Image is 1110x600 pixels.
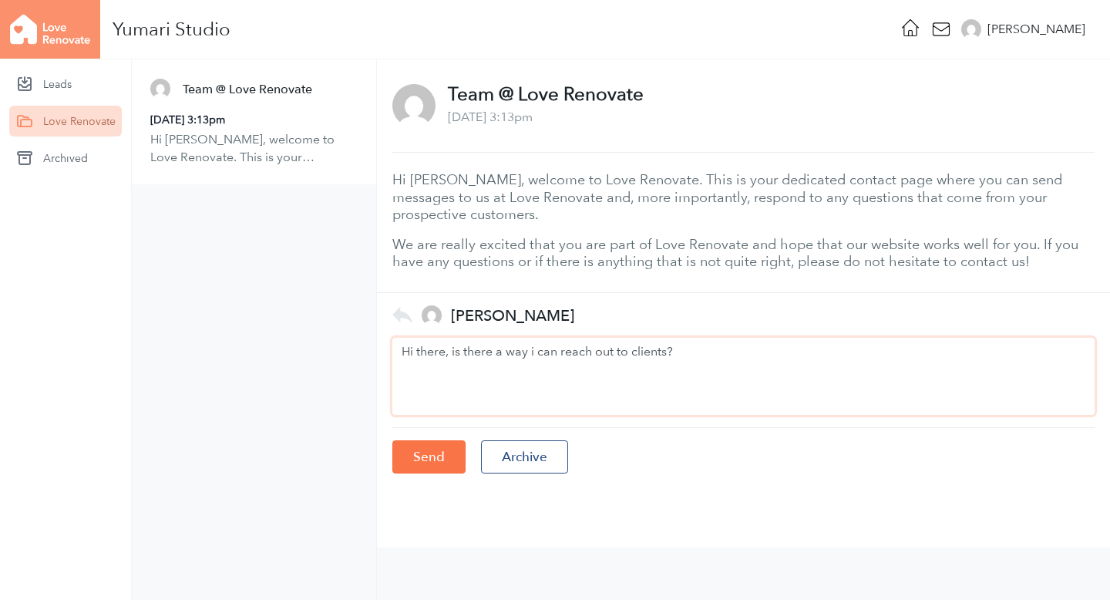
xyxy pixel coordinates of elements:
[9,143,122,174] a: Archived
[422,305,442,325] img: b707d2b707f1e402b06a50f64b0289dc.png
[481,440,568,474] div: Archive
[448,110,533,124] time: August 11, 2025 3:13pm
[392,84,436,127] img: 74a32bb7b74923f401186557a47c9245.png
[392,440,466,474] input: Send
[183,81,312,98] h5: Team @ Love Renovate
[150,131,358,166] p: Hi [PERSON_NAME], welcome to Love Renovate. This is your dedicated contact page where you can sen...
[132,59,376,184] a: Team @ Love Renovate August 11, 2025 3:13pm Hi [PERSON_NAME], welcome to Love Renovate. This is y...
[150,79,170,99] img: 74a32bb7b74923f401186557a47c9245.png
[987,20,1085,39] div: [PERSON_NAME]
[150,113,225,126] time: August 11, 2025 3:13pm
[392,171,1095,223] p: Hi [PERSON_NAME], welcome to Love Renovate. This is your dedicated contact page where you can sen...
[113,23,230,35] div: Yumari Studio
[961,19,981,39] img: b707d2b707f1e402b06a50f64b0289dc.png
[451,307,574,325] h5: [PERSON_NAME]
[448,86,644,103] p: Team @ Love Renovate
[9,69,122,99] a: Leads
[9,106,122,137] a: Love Renovate
[469,448,568,463] a: Archive
[392,236,1095,271] p: We are really excited that you are part of Love Renovate and hope that our website works well for...
[392,307,412,324] img: icon-reply-ac834aec54204c063c573bf1a4dfd4ea31506a4d00da0e2d5d9750c7fac4ec2a.png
